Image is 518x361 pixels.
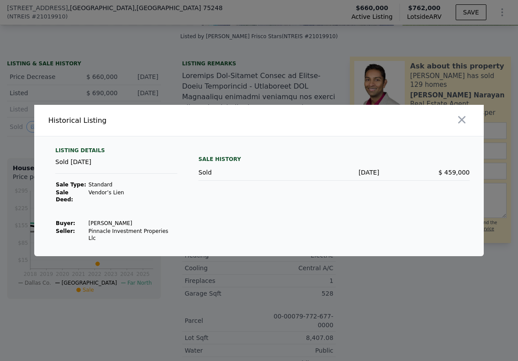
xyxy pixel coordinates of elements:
td: Standard [88,181,177,189]
td: Vendor’s Lien [88,189,177,204]
strong: Buyer : [56,220,75,226]
td: [PERSON_NAME] [88,219,177,227]
strong: Sale Type: [56,182,86,188]
div: Sold [DATE] [55,157,177,174]
strong: Seller : [56,228,75,234]
div: [DATE] [289,168,379,177]
strong: Sale Deed: [56,189,73,203]
div: Sold [198,168,289,177]
div: Listing Details [55,147,177,157]
span: $ 459,000 [439,169,470,176]
div: Historical Listing [48,115,255,126]
div: Sale History [198,154,470,164]
td: Pinnacle Investment Properies Llc [88,227,177,242]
